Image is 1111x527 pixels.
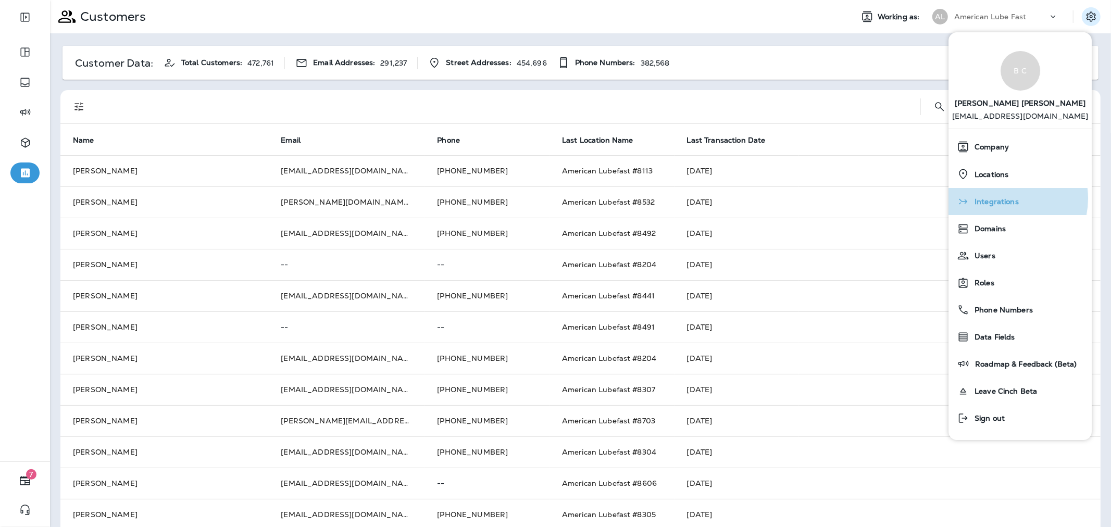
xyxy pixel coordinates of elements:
[675,186,1101,218] td: [DATE]
[268,280,425,311] td: [EMAIL_ADDRESS][DOMAIN_NAME]
[969,197,1019,206] span: Integrations
[313,58,375,67] span: Email Addresses:
[953,327,1088,347] a: Data Fields
[562,354,656,363] span: American Lubefast #8204
[675,218,1101,249] td: [DATE]
[268,218,425,249] td: [EMAIL_ADDRESS][DOMAIN_NAME]
[675,468,1101,499] td: [DATE]
[575,58,635,67] span: Phone Numbers:
[562,322,655,332] span: American Lubefast #8491
[953,245,1088,266] a: Users
[60,249,268,280] td: [PERSON_NAME]
[953,299,1088,320] a: Phone Numbers
[562,136,633,145] span: Last Location Name
[60,280,268,311] td: [PERSON_NAME]
[954,12,1027,21] p: American Lube Fast
[268,374,425,405] td: [EMAIL_ADDRESS][DOMAIN_NAME]
[641,59,670,67] p: 382,568
[932,9,948,24] div: AL
[268,436,425,468] td: [EMAIL_ADDRESS][DOMAIN_NAME]
[562,229,656,238] span: American Lubefast #8492
[970,360,1077,369] span: Roadmap & Feedback (Beta)
[687,135,779,145] span: Last Transaction Date
[437,136,460,145] span: Phone
[948,188,1092,215] button: Integrations
[969,224,1006,233] span: Domains
[60,311,268,343] td: [PERSON_NAME]
[953,272,1088,293] a: Roles
[60,186,268,218] td: [PERSON_NAME]
[60,155,268,186] td: [PERSON_NAME]
[948,350,1092,378] button: Roadmap & Feedback (Beta)
[425,405,550,436] td: [PHONE_NUMBER]
[562,385,655,394] span: American Lubefast #8307
[953,218,1088,239] a: Domains
[969,387,1037,396] span: Leave Cinch Beta
[969,306,1033,315] span: Phone Numbers
[969,170,1008,179] span: Locations
[969,252,995,260] span: Users
[281,323,412,331] p: --
[26,469,36,480] span: 7
[953,164,1088,185] a: Locations
[247,59,274,67] p: 472,761
[948,378,1092,405] button: Leave Cinch Beta
[10,7,40,28] button: Expand Sidebar
[948,269,1092,296] button: Roles
[948,133,1092,160] button: Company
[562,135,647,145] span: Last Location Name
[75,59,153,67] p: Customer Data:
[969,333,1015,342] span: Data Fields
[675,155,1101,186] td: [DATE]
[181,58,242,67] span: Total Customers:
[562,197,655,207] span: American Lubefast #8532
[73,136,94,145] span: Name
[425,374,550,405] td: [PHONE_NUMBER]
[675,343,1101,374] td: [DATE]
[969,414,1005,423] span: Sign out
[675,405,1101,436] td: [DATE]
[953,136,1088,157] a: Company
[675,311,1101,343] td: [DATE]
[675,249,1101,280] td: [DATE]
[437,479,537,487] p: --
[562,416,655,425] span: American Lubefast #8703
[562,291,655,300] span: American Lubefast #8441
[60,405,268,436] td: [PERSON_NAME]
[437,260,537,269] p: --
[953,354,1088,374] a: Roadmap & Feedback (Beta)
[929,96,950,117] button: Search Customers
[425,218,550,249] td: [PHONE_NUMBER]
[948,41,1092,129] a: B C[PERSON_NAME] [PERSON_NAME] [EMAIL_ADDRESS][DOMAIN_NAME]
[562,260,656,269] span: American Lubefast #8204
[76,9,146,24] p: Customers
[687,136,766,145] span: Last Transaction Date
[446,58,511,67] span: Street Addresses:
[675,374,1101,405] td: [DATE]
[562,479,657,488] span: American Lubefast #8606
[562,447,656,457] span: American Lubefast #8304
[60,218,268,249] td: [PERSON_NAME]
[878,12,922,21] span: Working as:
[268,405,425,436] td: [PERSON_NAME][EMAIL_ADDRESS][DOMAIN_NAME]
[268,186,425,218] td: [PERSON_NAME][DOMAIN_NAME][EMAIL_ADDRESS][PERSON_NAME][DOMAIN_NAME]
[675,280,1101,311] td: [DATE]
[425,436,550,468] td: [PHONE_NUMBER]
[281,136,301,145] span: Email
[268,468,425,499] td: [EMAIL_ADDRESS][DOMAIN_NAME]
[517,59,547,67] p: 454,696
[562,510,656,519] span: American Lubefast #8305
[10,470,40,491] button: 7
[952,112,1089,129] p: [EMAIL_ADDRESS][DOMAIN_NAME]
[1082,7,1101,26] button: Settings
[380,59,407,67] p: 291,237
[60,436,268,468] td: [PERSON_NAME]
[675,436,1101,468] td: [DATE]
[60,374,268,405] td: [PERSON_NAME]
[562,166,653,175] span: American Lubefast #8113
[948,242,1092,269] button: Users
[437,135,473,145] span: Phone
[953,191,1088,212] a: Integrations
[948,215,1092,242] button: Domains
[425,186,550,218] td: [PHONE_NUMBER]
